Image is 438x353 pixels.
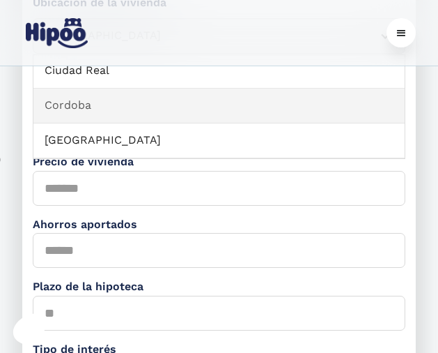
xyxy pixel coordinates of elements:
label: Ahorros aportados [33,216,405,234]
nav: [GEOGRAPHIC_DATA] [33,54,405,159]
label: Plazo de la hipoteca [33,278,405,296]
a: Cáceres [33,158,405,193]
a: Ciudad Real [33,54,405,89]
div: menu [386,18,416,47]
a: home [22,13,91,54]
a: Cordoba [33,89,405,123]
a: [GEOGRAPHIC_DATA] [33,123,405,158]
label: Precio de vivienda [33,153,405,171]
